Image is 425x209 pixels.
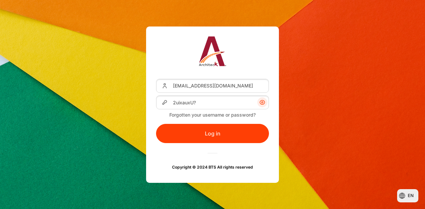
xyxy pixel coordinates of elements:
button: Languages [397,189,418,202]
img: Architeck [199,36,226,66]
a: Architeck [199,36,226,69]
input: Username or Email Address [156,79,269,93]
button: Log in [156,124,269,143]
a: Forgotten your username or password? [169,112,256,118]
strong: Copyright © 2024 BTS All rights reserved [172,165,253,170]
span: en [408,192,414,199]
input: Password [156,95,269,109]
